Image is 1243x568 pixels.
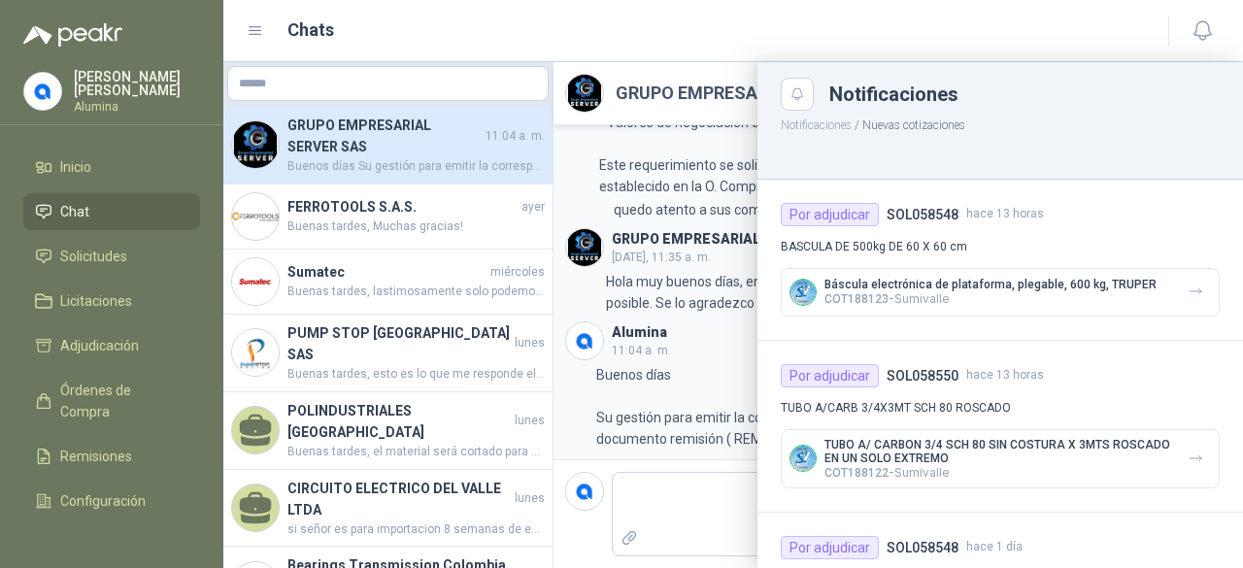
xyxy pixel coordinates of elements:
[824,466,889,480] span: COT188122
[966,538,1023,556] span: hace 1 día
[60,246,127,267] span: Solicitudes
[287,17,334,44] h1: Chats
[23,149,200,185] a: Inicio
[60,156,91,178] span: Inicio
[781,78,814,111] button: Close
[824,438,1172,465] p: TUBO A/ CARBON 3/4 SCH 80 SIN COSTURA X 3MTS ROSCADO EN UN SOLO EXTREMO
[60,201,89,222] span: Chat
[23,372,200,430] a: Órdenes de Compra
[23,283,200,319] a: Licitaciones
[887,204,958,225] h4: SOL058548
[781,238,1220,256] p: BASCULA DE 500kg DE 60 X 60 cm
[966,366,1044,384] span: hace 13 horas
[60,490,146,512] span: Configuración
[790,280,816,305] img: Company Logo
[824,291,1157,306] p: - Sumivalle
[23,193,200,230] a: Chat
[60,290,132,312] span: Licitaciones
[887,365,958,386] h4: SOL058550
[790,446,816,471] img: Company Logo
[23,483,200,519] a: Configuración
[781,118,852,132] button: Notificaciones
[60,446,132,467] span: Remisiones
[60,335,139,356] span: Adjudicación
[824,292,889,306] span: COT188123
[24,73,61,110] img: Company Logo
[23,438,200,475] a: Remisiones
[887,537,958,558] h4: SOL058548
[74,70,200,97] p: [PERSON_NAME] [PERSON_NAME]
[781,536,879,559] div: Por adjudicar
[23,238,200,275] a: Solicitudes
[781,203,879,226] div: Por adjudicar
[824,465,1172,480] p: - Sumivalle
[74,101,200,113] p: Alumina
[757,111,1243,135] p: / Nuevas cotizaciones
[781,399,1220,418] p: TUBO A/CARB 3/4X3MT SCH 80 ROSCADO
[23,23,122,47] img: Logo peakr
[60,380,182,422] span: Órdenes de Compra
[966,205,1044,223] span: hace 13 horas
[824,278,1157,291] p: Báscula electrónica de plataforma, plegable, 600 kg, TRUPER
[23,327,200,364] a: Adjudicación
[781,364,879,387] div: Por adjudicar
[829,84,1220,104] div: Notificaciones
